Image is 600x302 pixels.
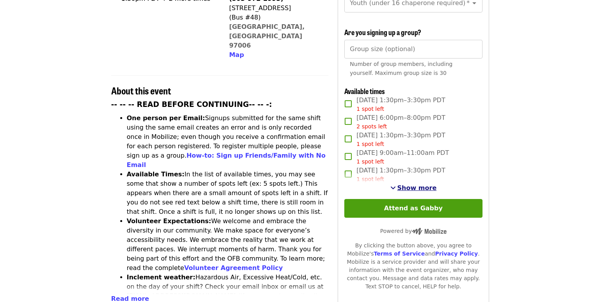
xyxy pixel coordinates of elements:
span: Available times [344,86,385,96]
button: Attend as Gabby [344,199,482,218]
div: By clicking the button above, you agree to Mobilize's and . Mobilize is a service provider and wi... [344,242,482,291]
strong: One person per Email: [127,114,205,122]
span: [DATE] 1:30pm–3:30pm PDT [356,131,445,148]
span: 1 spot left [356,141,384,147]
span: [DATE] 1:30pm–3:30pm PDT [356,166,445,183]
span: [DATE] 1:30pm–3:30pm PDT [356,96,445,113]
input: [object Object] [344,40,482,59]
span: Show more [397,184,437,192]
span: About this event [111,83,171,97]
li: Signups submitted for the same shift using the same email creates an error and is only recorded o... [127,114,329,170]
a: Terms of Service [374,250,425,257]
a: Privacy Policy [435,250,478,257]
div: [STREET_ADDRESS] [229,4,322,13]
span: 1 spot left [356,106,384,112]
strong: -- -- -- READ BEFORE CONTINUING-- -- -: [111,100,272,108]
span: 1 spot left [356,176,384,182]
button: Map [229,50,244,60]
strong: Available Times: [127,171,185,178]
strong: Inclement weather: [127,274,196,281]
span: Number of group members, including yourself. Maximum group size is 30 [350,61,452,76]
span: Powered by [380,228,447,234]
span: [DATE] 6:00pm–8:00pm PDT [356,113,445,131]
button: See more timeslots [390,183,437,193]
li: We welcome and embrace the diversity in our community. We make space for everyone’s accessibility... [127,217,329,273]
span: 2 spots left [356,123,387,130]
div: (Bus #48) [229,13,322,22]
a: Volunteer Agreement Policy [184,264,283,272]
img: Powered by Mobilize [412,228,447,235]
span: [DATE] 9:00am–11:00am PDT [356,148,449,166]
span: Map [229,51,244,59]
li: In the list of available times, you may see some that show a number of spots left (ex: 5 spots le... [127,170,329,217]
span: 1 spot left [356,158,384,165]
a: [GEOGRAPHIC_DATA], [GEOGRAPHIC_DATA] 97006 [229,23,305,49]
strong: Volunteer Expectations: [127,217,212,225]
span: Are you signing up a group? [344,27,421,37]
a: How-to: Sign up Friends/Family with No Email [127,152,326,169]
